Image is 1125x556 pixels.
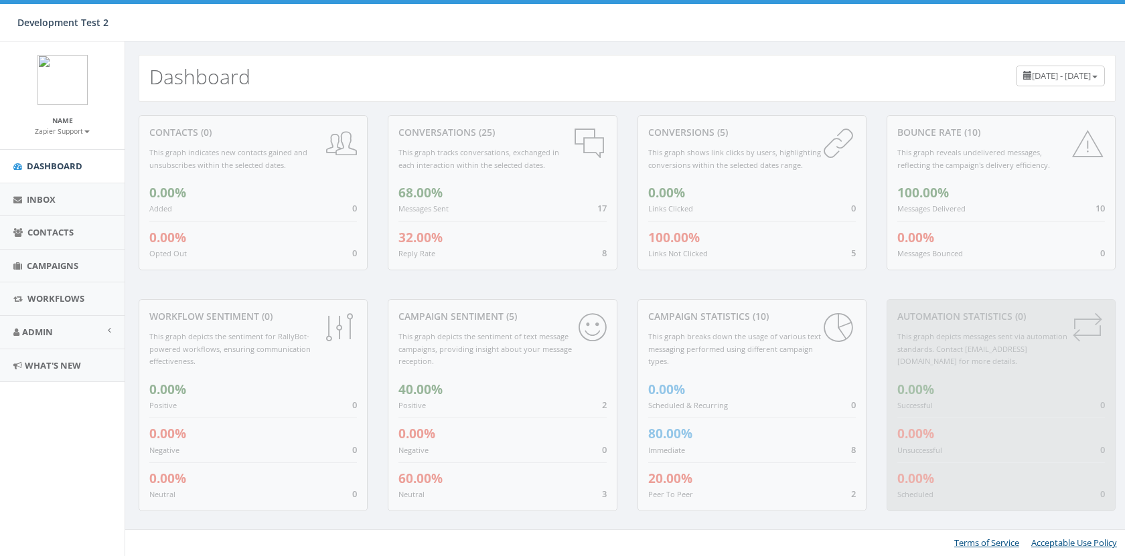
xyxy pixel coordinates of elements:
[648,470,692,487] span: 20.00%
[149,470,186,487] span: 0.00%
[149,445,179,455] small: Negative
[398,331,572,366] small: This graph depicts the sentiment of text message campaigns, providing insight about your message ...
[897,400,933,410] small: Successful
[22,326,53,338] span: Admin
[602,247,607,259] span: 8
[37,55,88,105] img: logo.png
[27,260,78,272] span: Campaigns
[149,126,357,139] div: contacts
[398,248,435,258] small: Reply Rate
[750,310,769,322] span: (10)
[648,381,685,398] span: 0.00%
[27,160,82,172] span: Dashboard
[648,126,856,139] div: conversions
[149,400,177,410] small: Positive
[602,488,607,500] span: 3
[648,184,685,201] span: 0.00%
[715,126,728,138] span: (5)
[648,147,821,170] small: This graph shows link clicks by users, highlighting conversions within the selected dates range.
[851,247,856,259] span: 5
[897,445,942,455] small: Unsuccessful
[648,445,685,455] small: Immediate
[198,126,212,138] span: (0)
[648,489,693,499] small: Peer To Peer
[897,470,934,487] span: 0.00%
[352,444,357,456] span: 0
[602,444,607,456] span: 0
[954,537,1019,549] a: Terms of Service
[851,444,856,456] span: 8
[352,399,357,411] span: 0
[35,126,90,136] small: Zapier Support
[352,247,357,259] span: 0
[851,399,856,411] span: 0
[259,310,273,322] span: (0)
[962,126,980,138] span: (10)
[17,16,108,29] span: Development Test 2
[476,126,495,138] span: (25)
[897,425,934,442] span: 0.00%
[602,399,607,411] span: 2
[897,489,933,499] small: Scheduled
[897,248,963,258] small: Messages Bounced
[648,310,856,323] div: Campaign Statistics
[851,488,856,500] span: 2
[149,229,186,246] span: 0.00%
[398,445,429,455] small: Negative
[398,126,606,139] div: conversations
[149,66,250,88] h2: Dashboard
[597,202,607,214] span: 17
[648,229,700,246] span: 100.00%
[149,331,311,366] small: This graph depicts the sentiment for RallyBot-powered workflows, ensuring communication effective...
[648,425,692,442] span: 80.00%
[398,184,443,201] span: 68.00%
[398,400,426,410] small: Positive
[352,202,357,214] span: 0
[897,203,966,213] small: Messages Delivered
[1096,202,1105,214] span: 10
[897,229,934,246] span: 0.00%
[398,425,435,442] span: 0.00%
[149,184,186,201] span: 0.00%
[35,124,90,136] a: Zapier Support
[897,331,1067,366] small: This graph depicts messages sent via automation standards. Contact [EMAIL_ADDRESS][DOMAIN_NAME] f...
[149,147,307,170] small: This graph indicates new contacts gained and unsubscribes within the selected dates.
[648,203,693,213] small: Links Clicked
[1100,247,1105,259] span: 0
[648,331,821,366] small: This graph breaks down the usage of various text messaging performed using different campaign types.
[1100,399,1105,411] span: 0
[1032,70,1091,82] span: [DATE] - [DATE]
[352,488,357,500] span: 0
[149,425,186,442] span: 0.00%
[398,381,443,398] span: 40.00%
[897,126,1105,139] div: Bounce Rate
[149,381,186,398] span: 0.00%
[851,202,856,214] span: 0
[1012,310,1026,322] span: (0)
[398,147,559,170] small: This graph tracks conversations, exchanged in each interaction within the selected dates.
[1100,488,1105,500] span: 0
[27,292,84,304] span: Workflows
[27,193,56,205] span: Inbox
[25,359,81,371] span: What's New
[149,310,357,323] div: Workflow Sentiment
[648,248,708,258] small: Links Not Clicked
[398,203,449,213] small: Messages Sent
[52,116,73,125] small: Name
[27,226,74,238] span: Contacts
[398,489,425,499] small: Neutral
[1031,537,1117,549] a: Acceptable Use Policy
[398,470,443,487] span: 60.00%
[1100,444,1105,456] span: 0
[648,400,728,410] small: Scheduled & Recurring
[897,147,1050,170] small: This graph reveals undelivered messages, reflecting the campaign's delivery efficiency.
[897,184,949,201] span: 100.00%
[149,248,187,258] small: Opted Out
[398,310,606,323] div: Campaign Sentiment
[897,310,1105,323] div: Automation Statistics
[149,489,175,499] small: Neutral
[897,381,934,398] span: 0.00%
[149,203,172,213] small: Added
[398,229,443,246] span: 32.00%
[504,310,517,322] span: (5)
